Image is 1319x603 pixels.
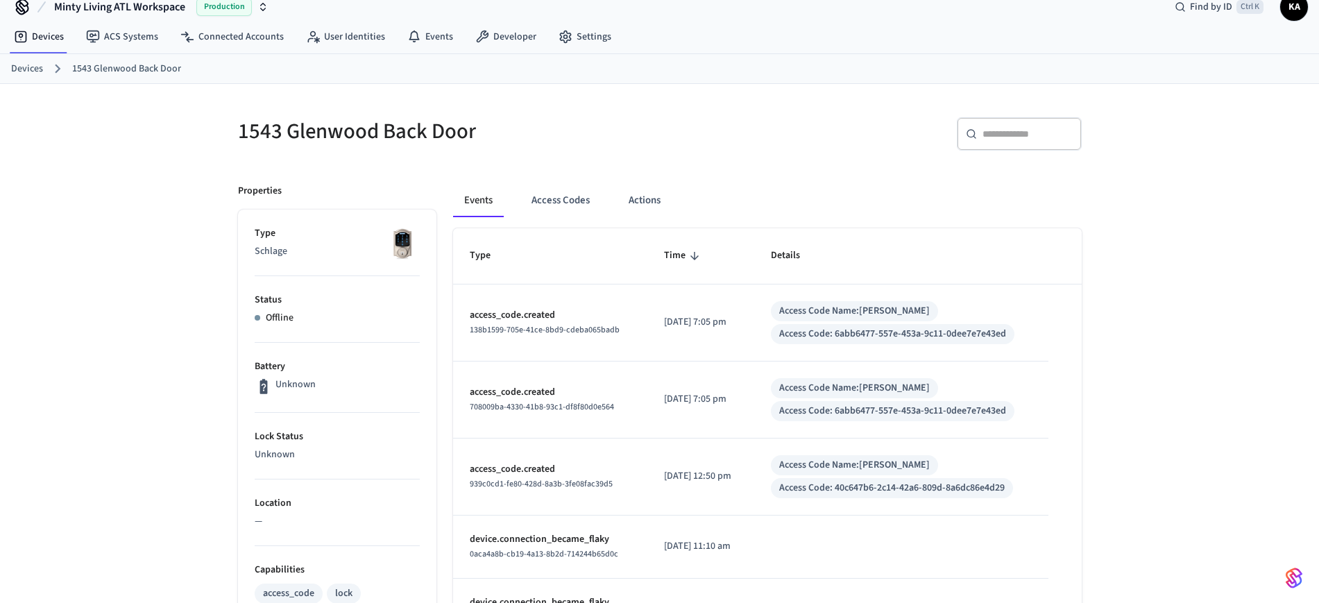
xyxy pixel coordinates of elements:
div: Access Code Name: [PERSON_NAME] [779,304,930,319]
p: Lock Status [255,430,420,444]
p: Unknown [255,448,420,462]
a: 1543 Glenwood Back Door [72,62,181,76]
span: 138b1599-705e-41ce-8bd9-cdeba065badb [470,324,620,336]
p: device.connection_became_flaky [470,532,631,547]
h5: 1543 Glenwood Back Door [238,117,652,146]
a: Developer [464,24,547,49]
span: Time [664,245,704,266]
div: Access Code: 6abb6477-557e-453a-9c11-0dee7e7e43ed [779,404,1006,418]
a: ACS Systems [75,24,169,49]
p: Type [255,226,420,241]
a: Devices [3,24,75,49]
p: [DATE] 7:05 pm [664,392,738,407]
div: access_code [263,586,314,601]
button: Actions [618,184,672,217]
a: User Identities [295,24,396,49]
p: Capabilities [255,563,420,577]
p: [DATE] 7:05 pm [664,315,738,330]
button: Events [453,184,504,217]
span: 939c0cd1-fe80-428d-8a3b-3fe08fac39d5 [470,478,613,490]
p: access_code.created [470,462,631,477]
p: access_code.created [470,308,631,323]
a: Connected Accounts [169,24,295,49]
div: Access Code: 40c647b6-2c14-42a6-809d-8a6dc86e4d29 [779,481,1005,495]
span: Type [470,245,509,266]
p: [DATE] 11:10 am [664,539,738,554]
p: Status [255,293,420,307]
div: Access Code Name: [PERSON_NAME] [779,381,930,396]
p: Schlage [255,244,420,259]
p: Offline [266,311,293,325]
a: Settings [547,24,622,49]
p: [DATE] 12:50 pm [664,469,738,484]
p: Unknown [275,377,316,392]
p: — [255,514,420,529]
p: Battery [255,359,420,374]
p: Location [255,496,420,511]
a: Events [396,24,464,49]
p: Properties [238,184,282,198]
span: 708009ba-4330-41b8-93c1-df8f80d0e564 [470,401,614,413]
div: Access Code: 6abb6477-557e-453a-9c11-0dee7e7e43ed [779,327,1006,341]
button: Access Codes [520,184,601,217]
p: access_code.created [470,385,631,400]
div: lock [335,586,352,601]
img: Schlage Sense Smart Deadbolt with Camelot Trim, Front [385,226,420,261]
span: Details [771,245,818,266]
div: Access Code Name: [PERSON_NAME] [779,458,930,473]
a: Devices [11,62,43,76]
span: 0aca4a8b-cb19-4a13-8b2d-714244b65d0c [470,548,618,560]
div: ant example [453,184,1082,217]
img: SeamLogoGradient.69752ec5.svg [1286,567,1302,589]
